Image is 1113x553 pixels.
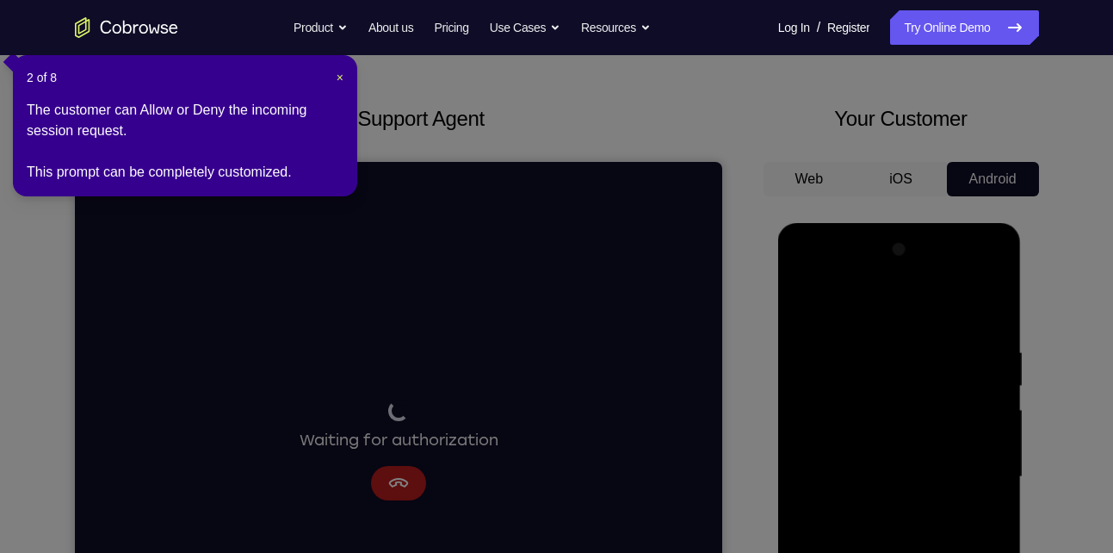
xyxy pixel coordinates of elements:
button: Close Tour [337,69,343,86]
button: Cancel [296,304,351,339]
a: Try Online Demo [890,10,1038,45]
button: Use Cases [490,10,560,45]
div: The customer can Allow or Deny the incoming session request. This prompt can be completely custom... [27,100,343,183]
span: / [817,17,820,38]
div: Waiting for authorization [225,239,424,290]
button: Product [294,10,348,45]
a: Register [827,10,869,45]
span: 2 of 8 [27,69,57,86]
a: Pricing [434,10,468,45]
button: Resources [581,10,651,45]
a: Go to the home page [75,17,178,38]
span: × [337,71,343,84]
a: Log In [778,10,810,45]
a: About us [368,10,413,45]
